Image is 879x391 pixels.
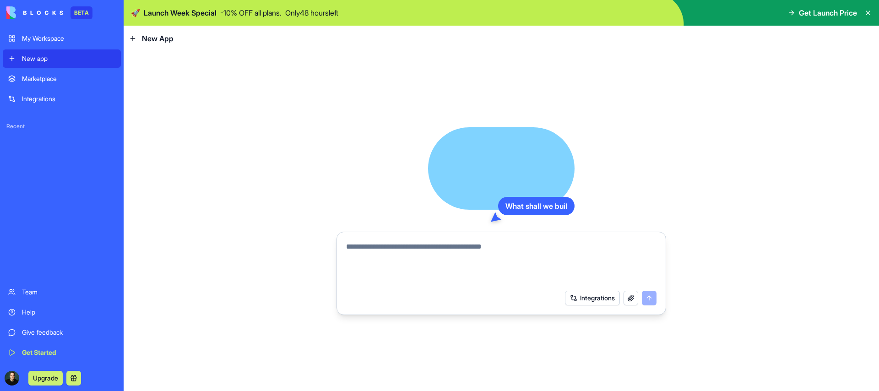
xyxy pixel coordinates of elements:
button: Integrations [565,291,620,305]
div: Get Started [22,348,115,357]
img: logo [6,6,63,19]
a: Give feedback [3,323,121,342]
p: Only 48 hours left [285,7,338,18]
span: Get Launch Price [799,7,857,18]
a: Upgrade [28,373,63,382]
a: My Workspace [3,29,121,48]
div: Give feedback [22,328,115,337]
span: New App [142,33,174,44]
button: Upgrade [28,371,63,386]
a: Team [3,283,121,301]
a: New app [3,49,121,68]
div: Marketplace [22,74,115,83]
div: Integrations [22,94,115,103]
img: ACg8ocIzaCWbgbbbMyz_UchTzI2pNsroynCriivSBRA-xNjZSGaNOkYahQ=s96-c [5,371,19,386]
div: What shall we buil [498,197,575,215]
div: My Workspace [22,34,115,43]
a: Help [3,303,121,321]
div: New app [22,54,115,63]
span: 🚀 [131,7,140,18]
a: BETA [6,6,92,19]
a: Marketplace [3,70,121,88]
div: Help [22,308,115,317]
a: Integrations [3,90,121,108]
p: - 10 % OFF all plans. [220,7,282,18]
span: Launch Week Special [144,7,217,18]
a: Get Started [3,343,121,362]
div: BETA [71,6,92,19]
div: Team [22,288,115,297]
span: Recent [3,123,121,130]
